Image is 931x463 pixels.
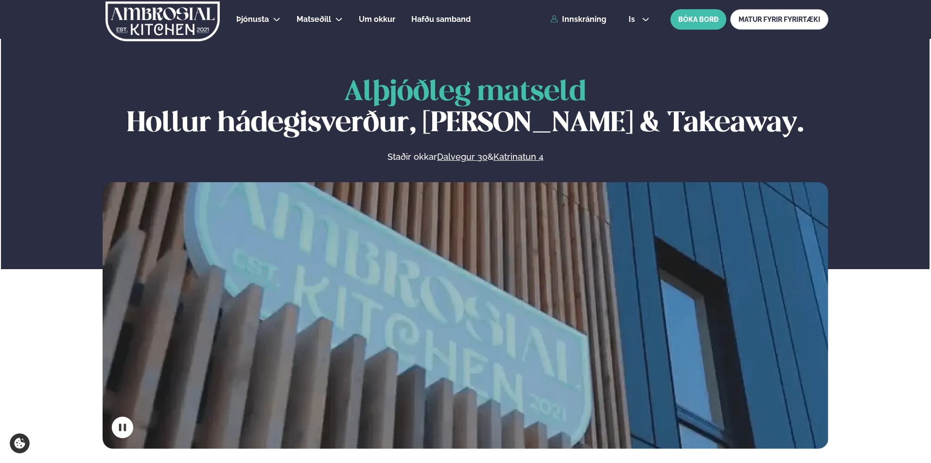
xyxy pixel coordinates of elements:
[10,433,30,453] a: Cookie settings
[297,15,331,24] span: Matseðill
[411,14,471,25] a: Hafðu samband
[493,151,544,163] a: Katrinatun 4
[359,14,395,25] a: Um okkur
[103,77,828,139] h1: Hollur hádegisverður, [PERSON_NAME] & Takeaway.
[411,15,471,24] span: Hafðu samband
[437,151,488,163] a: Dalvegur 30
[730,9,828,30] a: MATUR FYRIR FYRIRTÆKI
[236,14,269,25] a: Þjónusta
[281,151,649,163] p: Staðir okkar &
[359,15,395,24] span: Um okkur
[629,16,638,23] span: is
[621,16,657,23] button: is
[297,14,331,25] a: Matseðill
[550,15,606,24] a: Innskráning
[670,9,726,30] button: BÓKA BORÐ
[236,15,269,24] span: Þjónusta
[105,1,221,41] img: logo
[344,79,586,106] span: Alþjóðleg matseld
